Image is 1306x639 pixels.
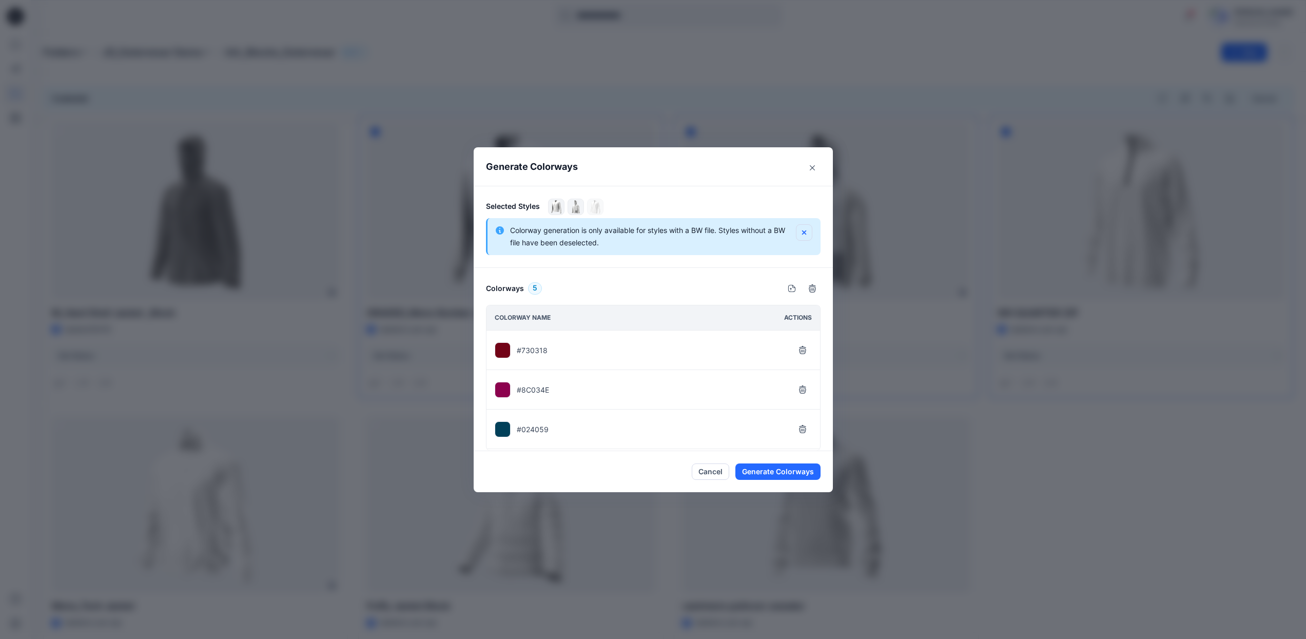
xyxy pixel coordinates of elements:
p: #730318 [517,345,548,356]
p: Selected Styles [486,201,540,211]
img: GRADED_Mens Bomber Jacket [549,199,564,215]
span: 5 [533,282,537,295]
button: Close [804,160,821,176]
p: #024059 [517,424,549,435]
button: Cancel [692,463,729,480]
p: Colorway generation is only available for styles with a BW file. Styles without a BW file have be... [510,224,788,249]
p: Colorway name [495,313,551,323]
p: Actions [784,313,812,323]
img: WH QUARTER ZIP [588,199,603,215]
h6: Colorways [486,282,524,295]
header: Generate Colorways [474,147,833,186]
p: #8C034E [517,384,549,395]
img: Zipped hoodie [568,199,583,215]
button: Generate Colorways [735,463,821,480]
